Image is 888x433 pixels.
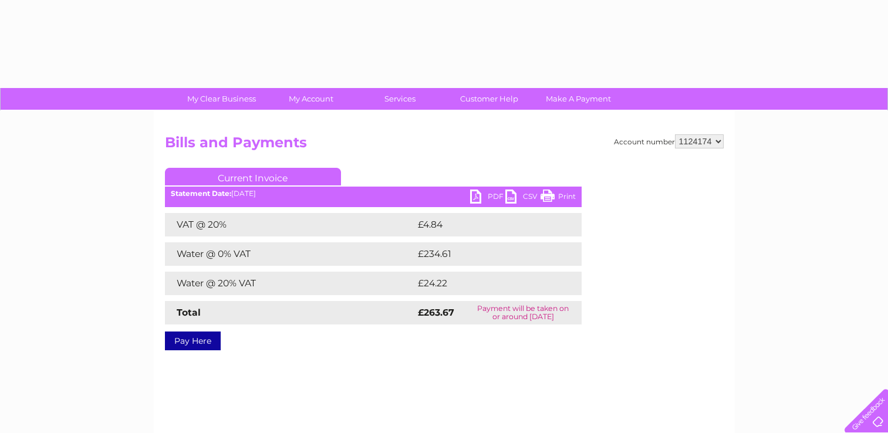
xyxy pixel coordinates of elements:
b: Statement Date: [171,189,231,198]
td: £4.84 [415,213,555,236]
strong: £263.67 [418,307,454,318]
div: Account number [614,134,724,148]
a: My Account [262,88,359,110]
td: £24.22 [415,272,558,295]
td: £234.61 [415,242,560,266]
a: Print [541,190,576,207]
a: CSV [505,190,541,207]
div: [DATE] [165,190,582,198]
td: Water @ 20% VAT [165,272,415,295]
a: Services [352,88,448,110]
a: Make A Payment [530,88,627,110]
strong: Total [177,307,201,318]
a: Customer Help [441,88,538,110]
a: My Clear Business [173,88,270,110]
a: Pay Here [165,331,221,350]
a: Current Invoice [165,168,341,185]
h2: Bills and Payments [165,134,724,157]
td: Payment will be taken on or around [DATE] [465,301,581,324]
a: PDF [470,190,505,207]
td: VAT @ 20% [165,213,415,236]
td: Water @ 0% VAT [165,242,415,266]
